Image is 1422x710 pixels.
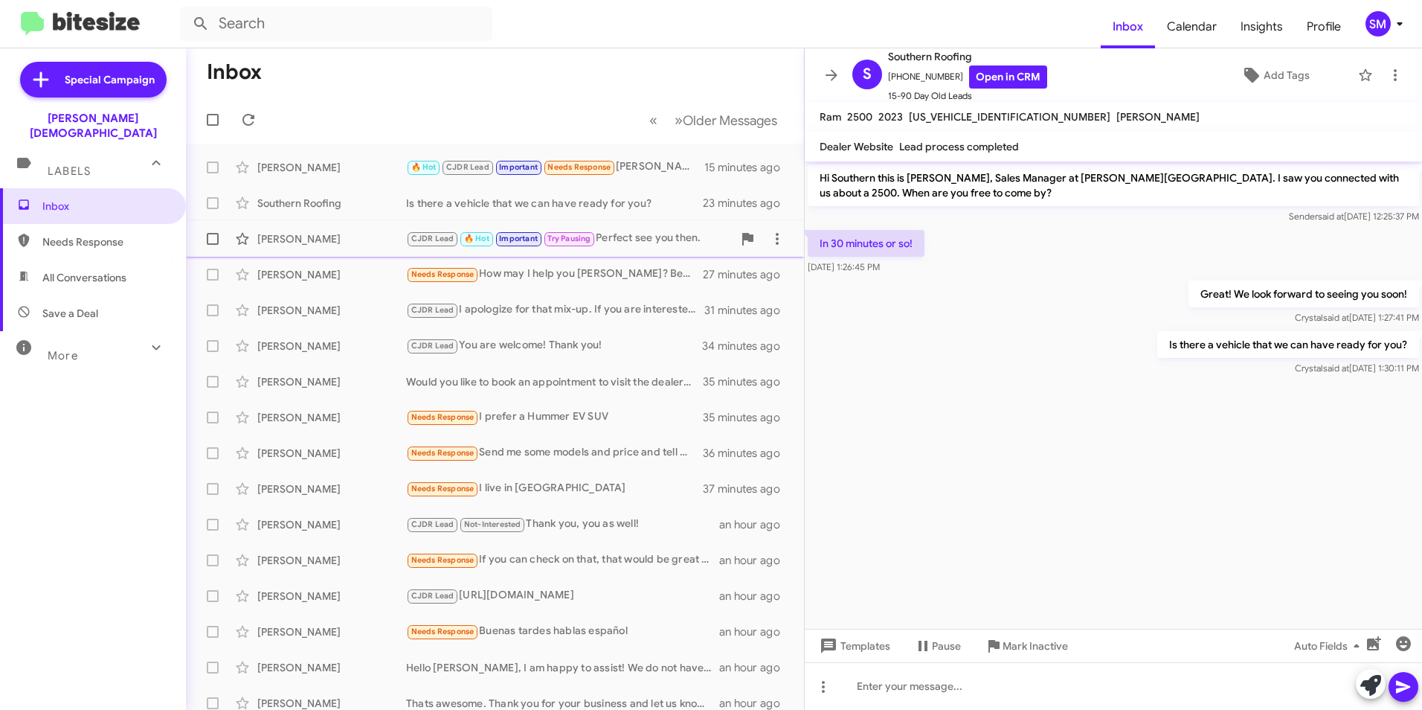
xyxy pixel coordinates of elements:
[1229,5,1295,48] span: Insights
[411,591,454,601] span: CJDR Lead
[406,159,704,176] div: [PERSON_NAME] is working a deal. I'll be honest last time I went to [PERSON_NAME] for [PERSON_NAM...
[547,162,611,172] span: Needs Response
[464,519,521,529] span: Not-Interested
[20,62,167,97] a: Special Campaign
[180,6,492,42] input: Search
[499,234,538,243] span: Important
[406,623,719,640] div: Buenas tardes hablas español
[411,162,437,172] span: 🔥 Hot
[719,624,792,639] div: an hour ago
[817,633,890,659] span: Templates
[257,303,406,318] div: [PERSON_NAME]
[48,349,78,362] span: More
[719,589,792,604] div: an hour ago
[703,482,792,496] div: 37 minutes ago
[1157,331,1419,358] p: Is there a vehicle that we can have ready for you?
[704,303,792,318] div: 31 minutes ago
[878,110,903,124] span: 2023
[406,551,719,569] div: If you can check on that, that would be great thanks
[406,301,704,319] div: I apologize for that mix-up. If you are interested in a new vehicle, trading or selling your curr...
[257,446,406,461] div: [PERSON_NAME]
[257,589,406,604] div: [PERSON_NAME]
[703,446,792,461] div: 36 minutes ago
[932,633,961,659] span: Pause
[808,164,1419,206] p: Hi Southern this is [PERSON_NAME], Sales Manager at [PERSON_NAME][GEOGRAPHIC_DATA]. I saw you con...
[703,374,792,389] div: 35 minutes ago
[1323,362,1349,374] span: said at
[719,517,792,532] div: an hour ago
[1365,11,1391,36] div: SM
[1323,312,1349,323] span: said at
[902,633,973,659] button: Pause
[257,339,406,354] div: [PERSON_NAME]
[257,196,406,211] div: Southern Roofing
[406,230,733,247] div: Perfect see you then.
[1289,211,1419,222] span: Sender [DATE] 12:25:37 PM
[1188,281,1419,307] p: Great! We look forward to seeing you soon!
[406,480,703,497] div: I live in [GEOGRAPHIC_DATA]
[1003,633,1068,659] span: Mark Inactive
[675,111,683,129] span: »
[1318,211,1344,222] span: said at
[1295,312,1419,323] span: Crystal [DATE] 1:27:41 PM
[411,234,454,243] span: CJDR Lead
[406,196,703,211] div: Is there a vehicle that we can have ready for you?
[499,162,538,172] span: Important
[42,199,169,214] span: Inbox
[863,63,872,86] span: S
[464,234,489,243] span: 🔥 Hot
[406,409,703,426] div: I prefer a Hummer EV SUV
[547,234,591,243] span: Try Pausing
[1264,62,1310,89] span: Add Tags
[411,519,454,529] span: CJDR Lead
[808,261,880,272] span: [DATE] 1:26:45 PM
[719,660,792,675] div: an hour ago
[257,482,406,496] div: [PERSON_NAME]
[703,267,792,282] div: 27 minutes ago
[406,660,719,675] div: Hello [PERSON_NAME], I am happy to assist! We do not have a C-Class at the moment in our inventor...
[649,111,657,129] span: «
[411,448,474,458] span: Needs Response
[406,337,703,354] div: You are welcome! Thank you!
[888,89,1047,103] span: 15-90 Day Old Leads
[207,60,262,84] h1: Inbox
[683,112,777,129] span: Older Messages
[257,374,406,389] div: [PERSON_NAME]
[847,110,872,124] span: 2500
[406,374,703,389] div: Would you like to book an appointment to visit the dealership and discuss your options and the de...
[704,160,792,175] div: 15 minutes ago
[969,65,1047,89] a: Open in CRM
[1116,110,1200,124] span: [PERSON_NAME]
[257,231,406,246] div: [PERSON_NAME]
[703,410,792,425] div: 35 minutes ago
[257,160,406,175] div: [PERSON_NAME]
[411,412,474,422] span: Needs Response
[257,410,406,425] div: [PERSON_NAME]
[446,162,489,172] span: CJDR Lead
[888,65,1047,89] span: [PHONE_NUMBER]
[411,305,454,315] span: CJDR Lead
[641,105,786,135] nav: Page navigation example
[411,627,474,636] span: Needs Response
[406,516,719,533] div: Thank you, you as well!
[406,587,719,604] div: [URL][DOMAIN_NAME]
[820,110,841,124] span: Ram
[805,633,902,659] button: Templates
[640,105,666,135] button: Previous
[257,660,406,675] div: [PERSON_NAME]
[1155,5,1229,48] a: Calendar
[411,555,474,565] span: Needs Response
[1282,633,1377,659] button: Auto Fields
[65,72,155,87] span: Special Campaign
[1353,11,1406,36] button: SM
[1101,5,1155,48] a: Inbox
[411,269,474,279] span: Needs Response
[257,267,406,282] div: [PERSON_NAME]
[1295,5,1353,48] span: Profile
[411,484,474,493] span: Needs Response
[257,553,406,568] div: [PERSON_NAME]
[703,339,792,354] div: 34 minutes ago
[820,140,893,153] span: Dealer Website
[406,266,703,283] div: How may I help you [PERSON_NAME]? Best to my knowledge, you don't currently have a car that I may...
[973,633,1080,659] button: Mark Inactive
